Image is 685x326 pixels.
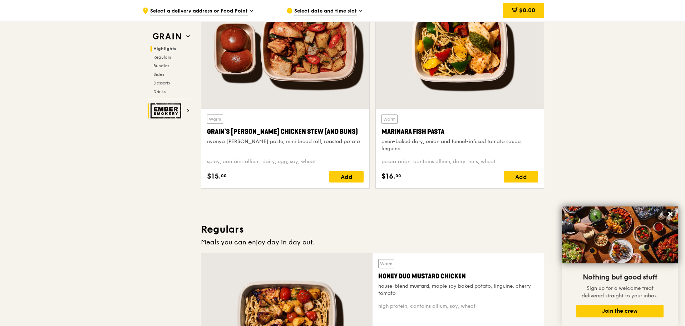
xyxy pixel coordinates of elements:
span: Drinks [153,89,166,94]
div: spicy, contains allium, dairy, egg, soy, wheat [207,158,364,165]
span: $16. [381,171,395,182]
div: Warm [207,115,223,124]
div: Add [329,171,364,183]
span: Sign up for a welcome treat delivered straight to your inbox. [582,285,658,299]
button: Close [665,208,676,220]
div: Grain's [PERSON_NAME] Chicken Stew (and buns) [207,127,364,137]
div: high protein, contains allium, soy, wheat [378,303,538,310]
span: 00 [395,173,401,179]
div: nyonya [PERSON_NAME] paste, mini bread roll, roasted potato [207,138,364,145]
div: Warm [378,259,394,268]
img: DSC07876-Edit02-Large.jpeg [562,206,678,263]
span: $0.00 [519,7,535,14]
img: Grain web logo [151,30,183,43]
div: Marinara Fish Pasta [381,127,538,137]
div: Meals you can enjoy day in day out. [201,237,544,247]
div: Add [504,171,538,183]
div: pescatarian, contains allium, dairy, nuts, wheat [381,158,538,165]
span: Desserts [153,81,170,86]
div: house-blend mustard, maple soy baked potato, linguine, cherry tomato [378,283,538,297]
span: Sides [153,72,164,77]
span: $15. [207,171,221,182]
span: 00 [221,173,227,179]
span: Bundles [153,63,169,68]
div: oven-baked dory, onion and fennel-infused tomato sauce, linguine [381,138,538,152]
span: Select a delivery address or Food Point [150,8,248,15]
h3: Regulars [201,223,544,236]
span: Nothing but good stuff [583,273,657,282]
button: Join the crew [576,305,664,317]
div: Honey Duo Mustard Chicken [378,271,538,281]
img: Ember Smokery web logo [151,103,183,118]
div: Warm [381,115,398,124]
span: Regulars [153,55,171,60]
span: Select date and time slot [294,8,357,15]
span: Highlights [153,46,176,51]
